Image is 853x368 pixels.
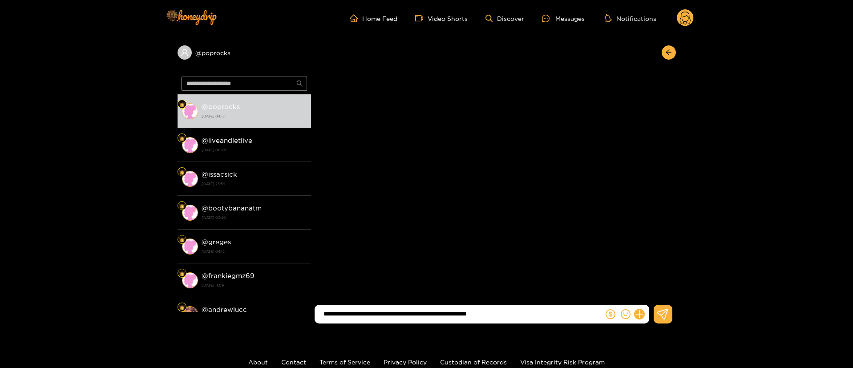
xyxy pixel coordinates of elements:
[182,272,198,288] img: conversation
[179,271,185,276] img: Fan Level
[350,14,362,22] span: home
[179,203,185,209] img: Fan Level
[384,359,427,365] a: Privacy Policy
[182,103,198,119] img: conversation
[179,102,185,107] img: Fan Level
[606,309,615,319] span: dollar
[319,359,370,365] a: Terms of Service
[415,14,468,22] a: Video Shorts
[202,281,307,289] strong: [DATE] 11:09
[248,359,268,365] a: About
[604,307,617,321] button: dollar
[202,238,231,246] strong: @ greges
[202,170,237,178] strong: @ issacsick
[440,359,507,365] a: Custodian of Records
[202,214,307,222] strong: [DATE] 03:20
[179,305,185,310] img: Fan Level
[182,205,198,221] img: conversation
[182,239,198,255] img: conversation
[542,13,585,24] div: Messages
[202,247,307,255] strong: [DATE] 04:15
[350,14,397,22] a: Home Feed
[202,306,247,313] strong: @ andrewlucc
[602,14,659,23] button: Notifications
[621,309,631,319] span: smile
[202,103,240,110] strong: @ poprocks
[202,180,307,188] strong: [DATE] 23:59
[665,49,672,57] span: arrow-left
[182,137,198,153] img: conversation
[182,171,198,187] img: conversation
[281,359,306,365] a: Contact
[178,45,311,60] div: @poprocks
[179,170,185,175] img: Fan Level
[181,49,189,57] span: user
[179,136,185,141] img: Fan Level
[182,306,198,322] img: conversation
[415,14,428,22] span: video-camera
[202,137,252,144] strong: @ liveandletlive
[485,15,524,22] a: Discover
[293,77,307,91] button: search
[662,45,676,60] button: arrow-left
[202,146,307,154] strong: [DATE] 00:22
[520,359,605,365] a: Visa Integrity Risk Program
[202,112,307,120] strong: [DATE] 04:13
[202,272,255,279] strong: @ frankiegmz69
[179,237,185,243] img: Fan Level
[202,204,262,212] strong: @ bootybananatm
[296,80,303,88] span: search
